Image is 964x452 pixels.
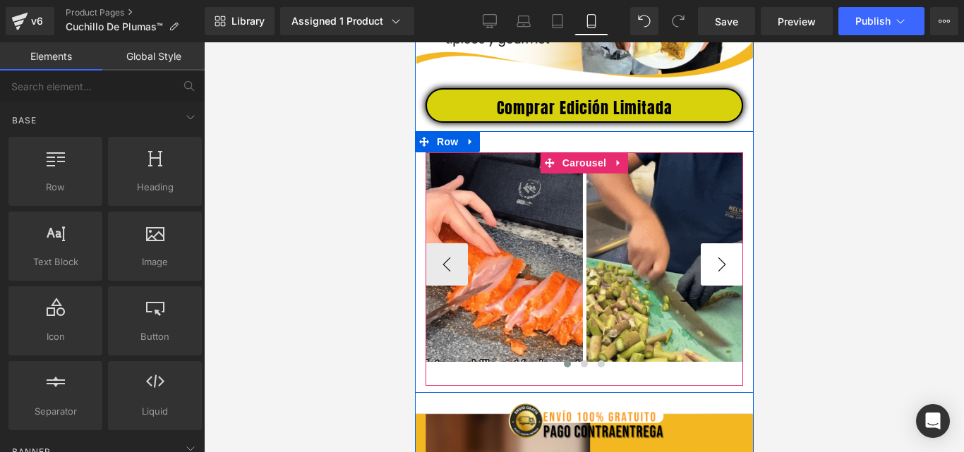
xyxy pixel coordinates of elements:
[13,180,98,195] span: Row
[102,42,205,71] a: Global Style
[507,7,541,35] a: Laptop
[112,404,198,419] span: Liquid
[664,7,692,35] button: Redo
[112,329,198,344] span: Button
[715,14,738,29] span: Save
[855,16,891,27] span: Publish
[473,7,507,35] a: Desktop
[761,7,833,35] a: Preview
[574,7,608,35] a: Mobile
[6,7,54,35] a: v6
[112,255,198,269] span: Image
[13,255,98,269] span: Text Block
[13,329,98,344] span: Icon
[47,89,65,110] a: Expand / Collapse
[18,89,47,110] span: Row
[630,7,658,35] button: Undo
[66,21,163,32] span: Cuchillo De Plumas™
[205,7,275,35] a: New Library
[66,7,205,18] a: Product Pages
[11,46,328,80] a: Comprar Edición Limitada
[195,110,213,131] a: Expand / Collapse
[11,114,38,127] span: Base
[778,14,816,29] span: Preview
[144,110,195,131] span: Carousel
[231,15,265,28] span: Library
[28,12,46,30] div: v6
[291,14,403,28] div: Assigned 1 Product
[82,56,258,75] span: Comprar Edición Limitada
[13,404,98,419] span: Separator
[838,7,924,35] button: Publish
[916,404,950,438] div: Open Intercom Messenger
[930,7,958,35] button: More
[112,180,198,195] span: Heading
[541,7,574,35] a: Tablet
